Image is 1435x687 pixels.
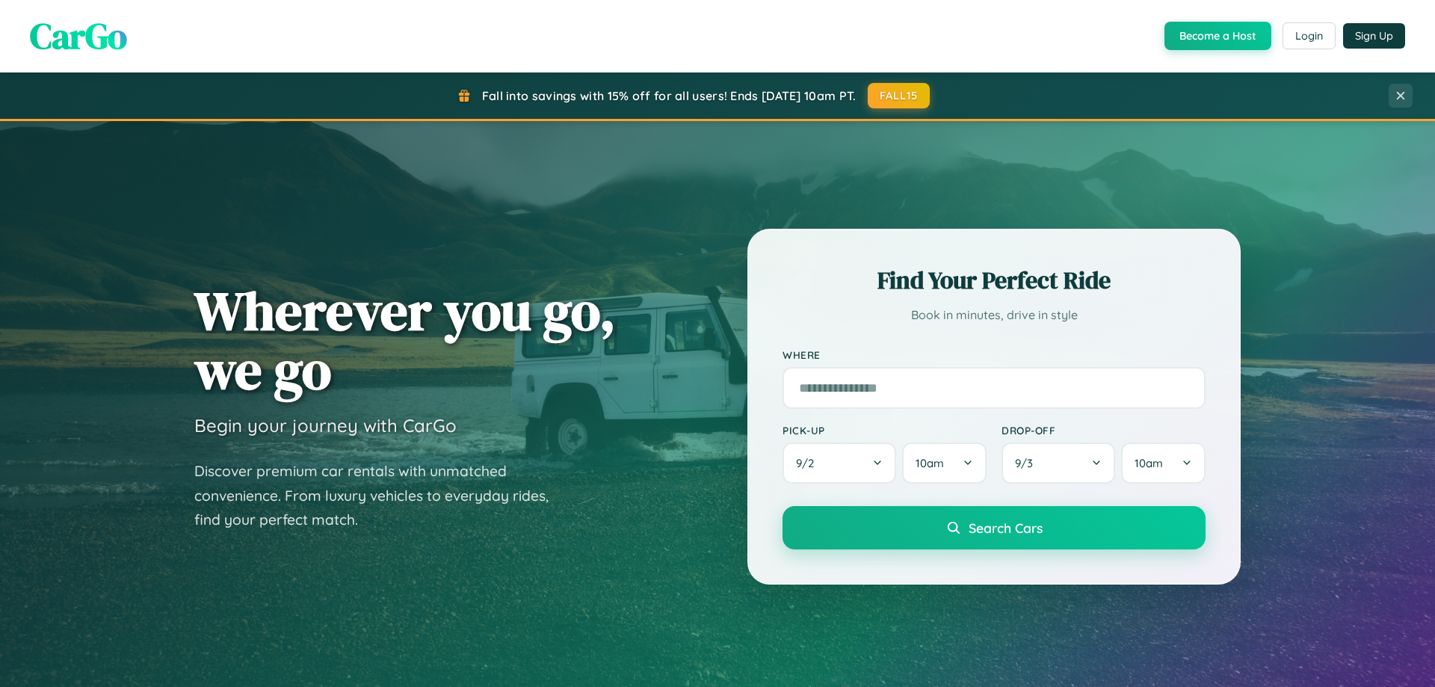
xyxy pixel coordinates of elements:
[1002,443,1115,484] button: 9/3
[783,506,1206,549] button: Search Cars
[1135,456,1163,470] span: 10am
[194,414,457,437] h3: Begin your journey with CarGo
[194,459,568,532] p: Discover premium car rentals with unmatched convenience. From luxury vehicles to everyday rides, ...
[482,88,857,103] span: Fall into savings with 15% off for all users! Ends [DATE] 10am PT.
[916,456,944,470] span: 10am
[783,424,987,437] label: Pick-up
[1283,22,1336,49] button: Login
[868,83,931,108] button: FALL15
[783,348,1206,361] label: Where
[969,520,1043,536] span: Search Cars
[1002,424,1206,437] label: Drop-off
[783,264,1206,297] h2: Find Your Perfect Ride
[1121,443,1206,484] button: 10am
[796,456,821,470] span: 9 / 2
[194,281,616,399] h1: Wherever you go, we go
[1343,23,1405,49] button: Sign Up
[1164,22,1271,50] button: Become a Host
[783,304,1206,326] p: Book in minutes, drive in style
[30,11,127,61] span: CarGo
[783,443,896,484] button: 9/2
[902,443,987,484] button: 10am
[1015,456,1040,470] span: 9 / 3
